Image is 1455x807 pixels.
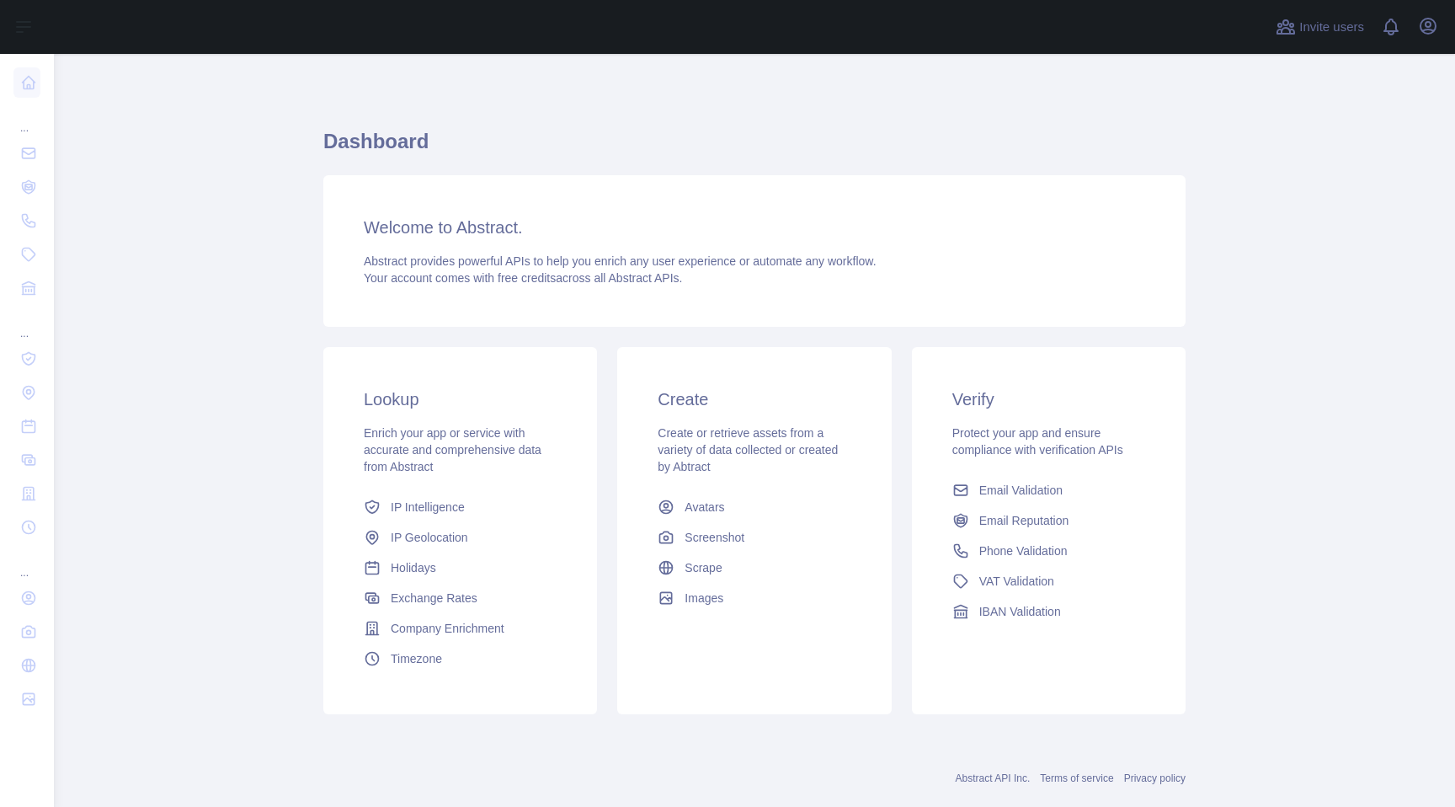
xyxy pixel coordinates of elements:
[956,772,1031,784] a: Abstract API Inc.
[979,482,1063,499] span: Email Validation
[364,426,541,473] span: Enrich your app or service with accurate and comprehensive data from Abstract
[946,505,1152,536] a: Email Reputation
[357,644,563,674] a: Timezone
[651,553,857,583] a: Scrape
[391,559,436,576] span: Holidays
[651,492,857,522] a: Avatars
[357,583,563,613] a: Exchange Rates
[357,553,563,583] a: Holidays
[1124,772,1186,784] a: Privacy policy
[13,101,40,135] div: ...
[685,559,722,576] span: Scrape
[658,426,838,473] span: Create or retrieve assets from a variety of data collected or created by Abtract
[946,566,1152,596] a: VAT Validation
[685,529,744,546] span: Screenshot
[979,603,1061,620] span: IBAN Validation
[1040,772,1113,784] a: Terms of service
[357,613,563,644] a: Company Enrichment
[357,492,563,522] a: IP Intelligence
[979,512,1069,529] span: Email Reputation
[357,522,563,553] a: IP Geolocation
[685,499,724,516] span: Avatars
[364,271,682,285] span: Your account comes with across all Abstract APIs.
[323,128,1186,168] h1: Dashboard
[13,546,40,580] div: ...
[391,650,442,667] span: Timezone
[952,387,1145,411] h3: Verify
[946,536,1152,566] a: Phone Validation
[946,596,1152,627] a: IBAN Validation
[651,522,857,553] a: Screenshot
[364,254,877,268] span: Abstract provides powerful APIs to help you enrich any user experience or automate any workflow.
[13,307,40,340] div: ...
[391,590,477,607] span: Exchange Rates
[364,387,557,411] h3: Lookup
[952,426,1123,457] span: Protect your app and ensure compliance with verification APIs
[979,542,1068,559] span: Phone Validation
[946,475,1152,505] a: Email Validation
[391,529,468,546] span: IP Geolocation
[685,590,723,607] span: Images
[1272,13,1367,40] button: Invite users
[651,583,857,613] a: Images
[658,387,850,411] h3: Create
[498,271,556,285] span: free credits
[1299,18,1364,37] span: Invite users
[979,573,1054,590] span: VAT Validation
[391,620,504,637] span: Company Enrichment
[391,499,465,516] span: IP Intelligence
[364,216,1145,239] h3: Welcome to Abstract.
